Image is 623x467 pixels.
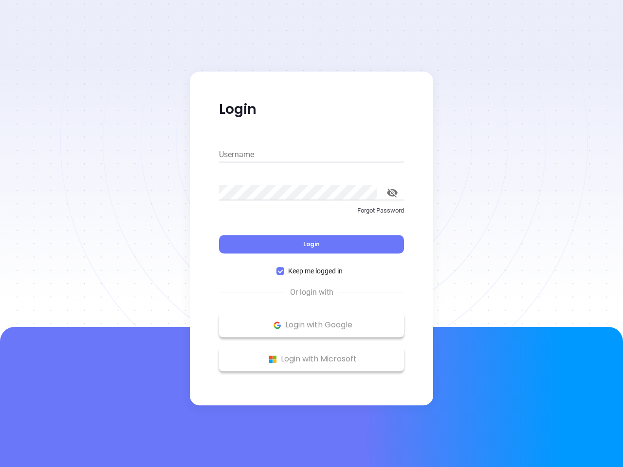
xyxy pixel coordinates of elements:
img: Microsoft Logo [267,353,279,365]
span: Or login with [285,287,338,298]
button: Google Logo Login with Google [219,313,404,337]
img: Google Logo [271,319,283,331]
span: Login [303,240,320,248]
button: Microsoft Logo Login with Microsoft [219,347,404,371]
p: Forgot Password [219,206,404,216]
button: toggle password visibility [381,181,404,204]
p: Login with Google [224,318,399,332]
span: Keep me logged in [284,266,347,276]
p: Login [219,101,404,118]
a: Forgot Password [219,206,404,223]
button: Login [219,235,404,253]
p: Login with Microsoft [224,352,399,366]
